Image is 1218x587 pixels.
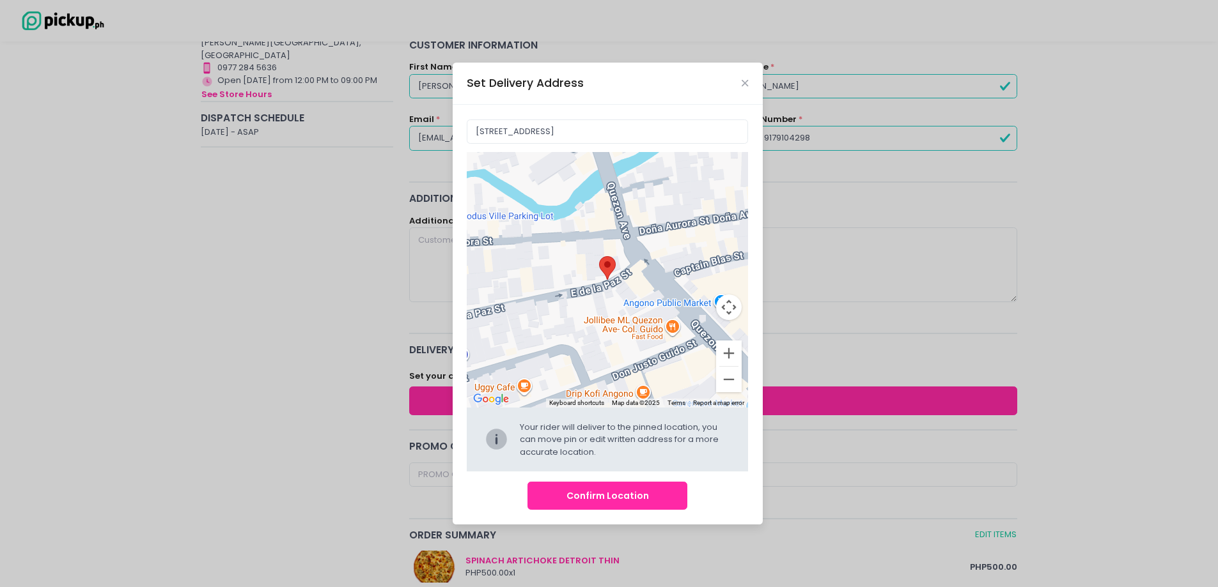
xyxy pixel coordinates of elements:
div: Set Delivery Address [467,75,584,91]
input: Delivery Address [467,119,748,144]
button: Confirm Location [527,482,687,510]
button: Map camera controls [716,294,742,320]
a: Open this area in Google Maps (opens a new window) [470,391,512,408]
button: Zoom out [716,367,742,392]
a: Terms (opens in new tab) [668,399,685,406]
div: Your rider will deliver to the pinned location, you can move pin or edit written address for a mo... [520,421,731,459]
a: Report a map error [693,399,744,406]
button: Zoom in [716,340,742,366]
button: Close [742,80,748,86]
button: Keyboard shortcuts [549,399,604,408]
img: Google [470,391,512,408]
span: Map data ©2025 [612,399,660,406]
